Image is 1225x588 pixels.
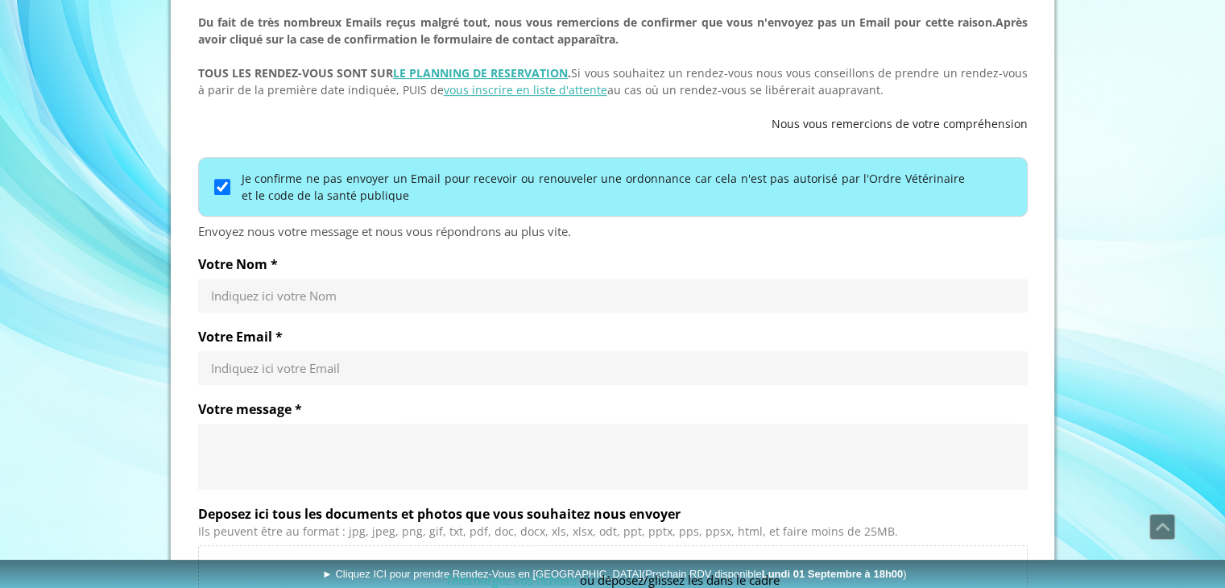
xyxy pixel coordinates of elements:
[242,170,965,204] label: Je confirme ne pas envoyer un Email pour recevoir ou renouveler une ordonnance car cela n'est pas...
[198,401,1028,417] label: Votre message *
[1149,514,1175,540] a: Défiler vers le haut
[198,14,1028,47] span: Après avoir cliqué sur la case de confirmation le formulaire de contact apparaîtra.
[198,14,995,30] span: Du fait de très nombreux Emails reçus malgré tout, nous vous remercions de confirmer que vous n'e...
[211,360,1015,376] input: Votre Email *
[444,82,607,97] a: vous inscrire en liste d'attente
[211,288,1015,304] input: Votre Nom *
[198,329,1028,345] label: Votre Email *
[198,256,1028,272] label: Votre Nom *
[772,116,1028,131] span: Nous vous remercions de votre compréhension
[198,506,1028,522] label: Deposez ici tous les documents et photos que vous souhaitez nous envoyer
[393,65,568,81] a: LE PLANNING DE RESERVATION
[198,65,1028,97] span: Si vous souhaitez un rendez-vous nous vous conseillons de prendre un rendez-vous à parir de la pr...
[1150,515,1174,539] span: Défiler vers le haut
[198,223,1028,240] div: Envoyez nous votre message et nous vous répondrons au plus vite.
[198,65,572,81] strong: TOUS LES RENDEZ-VOUS SONT SUR .
[198,525,1028,539] div: Ils peuvent être au format : jpg, jpeg, png, gif, txt, pdf, doc, docx, xls, xlsx, odt, ppt, pptx,...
